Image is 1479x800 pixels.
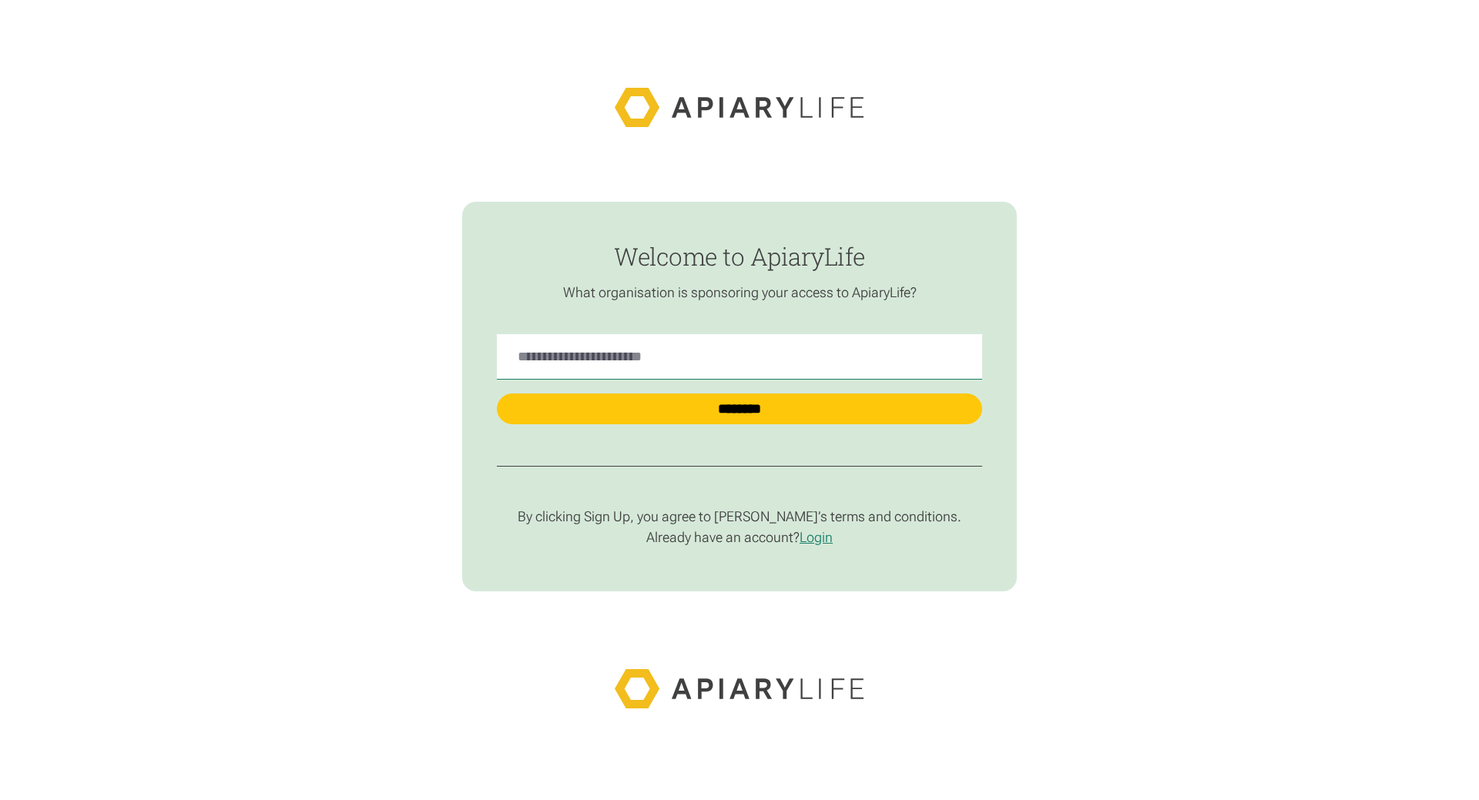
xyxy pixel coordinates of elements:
[497,243,982,270] h1: Welcome to ApiaryLife
[462,202,1017,591] form: find-employer
[800,529,833,545] a: Login
[497,529,982,547] p: Already have an account?
[497,508,982,526] p: By clicking Sign Up, you agree to [PERSON_NAME]’s terms and conditions.
[497,284,982,302] p: What organisation is sponsoring your access to ApiaryLife?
